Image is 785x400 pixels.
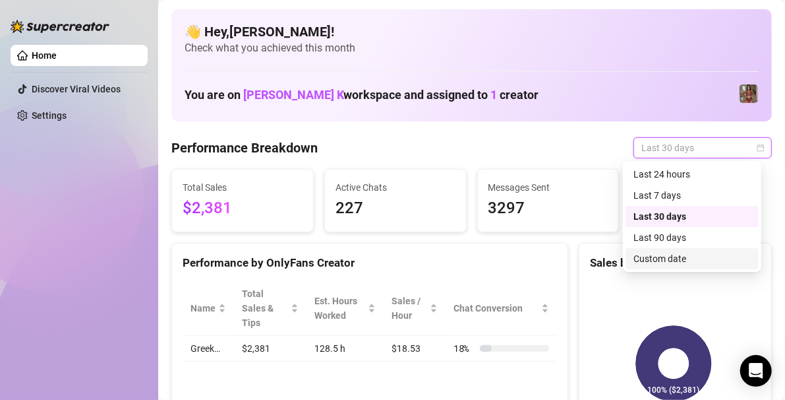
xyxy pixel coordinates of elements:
img: logo-BBDzfeDw.svg [11,20,109,33]
div: Last 24 hours [633,167,751,182]
th: Name [183,281,234,336]
div: Performance by OnlyFans Creator [183,254,557,272]
span: Total Sales & Tips [242,286,288,330]
span: Messages Sent [488,180,608,195]
span: Chat Conversion [453,301,538,316]
a: Discover Viral Videos [32,84,121,94]
td: $18.53 [384,336,446,362]
span: Total Sales [183,180,303,195]
img: Greek [740,84,758,103]
th: Chat Conversion [446,281,557,336]
span: calendar [757,144,765,152]
span: 18 % [453,341,475,356]
div: Last 90 days [633,230,751,245]
div: Open Intercom Messenger [740,355,772,387]
span: Name [190,301,216,316]
div: Last 30 days [625,206,759,227]
span: Last 30 days [641,138,764,158]
div: Custom date [633,251,751,266]
span: Active Chats [335,180,455,195]
td: Greek… [183,336,234,362]
span: 1 [490,88,497,102]
div: Est. Hours Worked [314,294,365,323]
h4: Performance Breakdown [171,139,318,157]
div: Sales by OnlyFans Creator [590,254,761,272]
span: Sales / Hour [392,294,427,323]
span: Check what you achieved this month [185,41,759,55]
span: 227 [335,196,455,221]
span: [PERSON_NAME] K [243,88,343,102]
div: Last 7 days [633,188,751,203]
th: Total Sales & Tips [234,281,306,336]
div: Last 30 days [633,209,751,224]
div: Last 7 days [625,185,759,206]
h1: You are on workspace and assigned to creator [185,88,538,102]
div: Last 24 hours [625,164,759,185]
td: 128.5 h [306,336,384,362]
span: 3297 [488,196,608,221]
th: Sales / Hour [384,281,446,336]
span: $2,381 [183,196,303,221]
div: Last 90 days [625,227,759,248]
h4: 👋 Hey, [PERSON_NAME] ! [185,22,759,41]
div: Custom date [625,248,759,269]
a: Home [32,50,57,61]
td: $2,381 [234,336,306,362]
a: Settings [32,110,67,121]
